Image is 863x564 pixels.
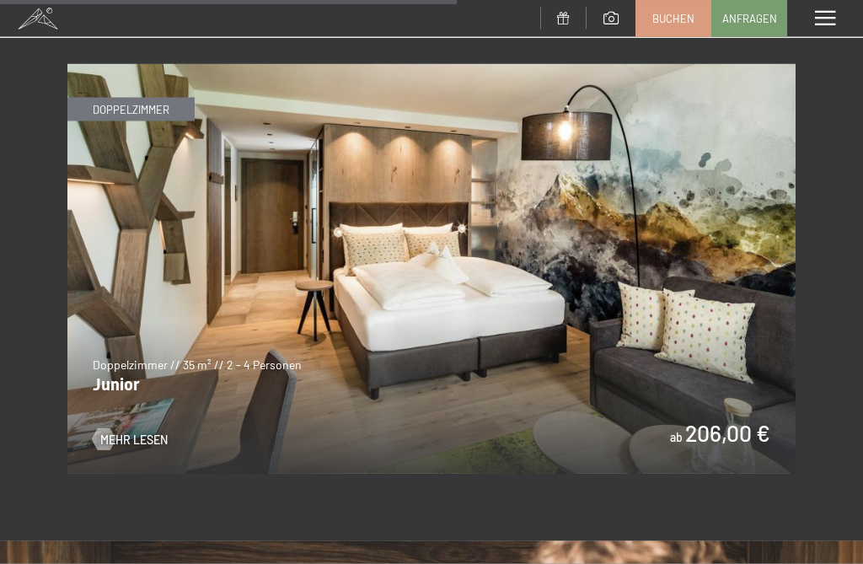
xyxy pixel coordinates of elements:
a: Mehr Lesen [93,432,168,449]
a: Buchen [636,1,710,36]
span: Mehr Lesen [100,432,168,449]
span: Anfragen [722,11,777,26]
span: Buchen [652,11,694,26]
img: Junior [67,64,796,474]
a: Anfragen [712,1,786,36]
a: Junior [67,65,796,75]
